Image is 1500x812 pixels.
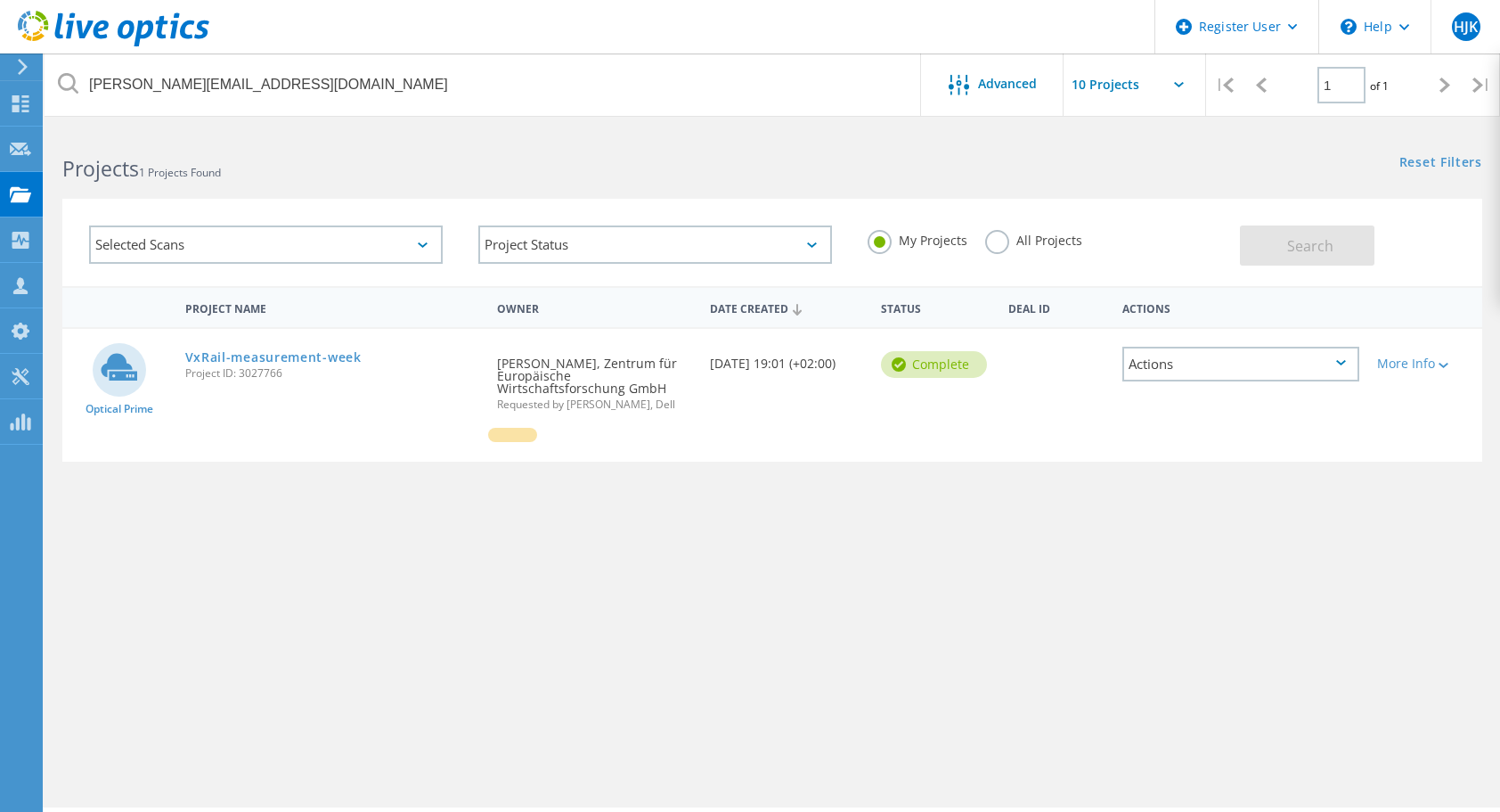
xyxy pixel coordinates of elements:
div: | [1463,53,1500,117]
div: Selected Scans [89,226,443,264]
div: | [1206,53,1243,117]
b: Projects [62,154,139,183]
a: Reset Filters [1399,156,1482,171]
svg: \n [1341,19,1357,35]
div: More Info [1377,357,1473,370]
input: Search projects by name, owner, ID, company, etc [45,53,922,116]
div: Project Name [176,291,489,324]
span: Project ID: 3027766 [185,368,480,379]
div: Actions [1113,291,1369,324]
div: Deal Id [999,291,1113,324]
span: 1 Projects Found [139,165,221,180]
div: Complete [881,351,987,378]
div: Status [872,291,999,324]
span: of 1 [1370,78,1389,94]
span: Optical Prime [86,404,153,414]
label: My Projects [868,230,967,247]
span: Search [1287,236,1333,256]
div: Date Created [701,291,871,324]
span: Requested by [PERSON_NAME], Dell [497,399,692,410]
button: Search [1240,226,1374,266]
span: HJK [1454,20,1478,34]
div: Actions [1122,347,1360,381]
div: Project Status [478,226,832,264]
span: Advanced [978,78,1037,90]
div: [PERSON_NAME], Zentrum für Europäische Wirtschaftsforschung GmbH [488,329,701,428]
div: Owner [488,291,701,324]
a: Live Optics Dashboard [18,37,209,50]
label: All Projects [985,230,1082,247]
a: VxRail-measurement-week [185,351,362,364]
div: [DATE] 19:01 (+02:00) [701,329,871,388]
